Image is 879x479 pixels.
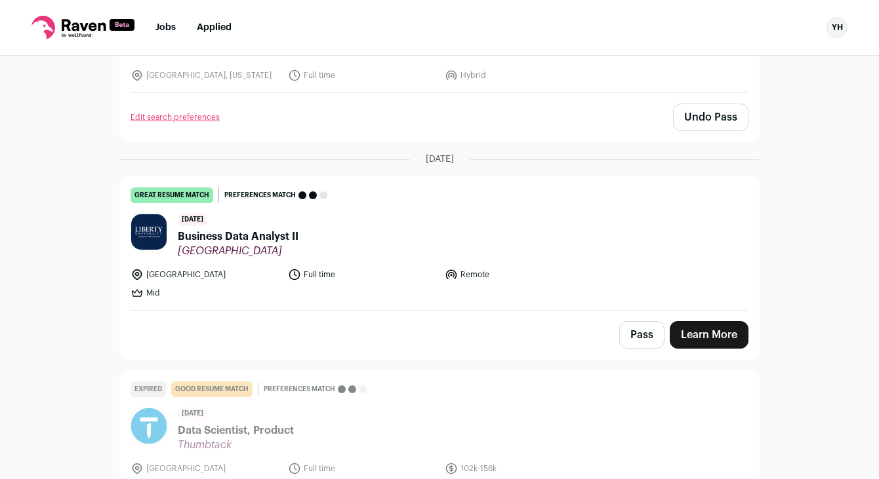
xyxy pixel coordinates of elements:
[131,408,167,444] img: 7b009e581603749374b970a83ebcd8434933ec68e0f29a9211d3eee776a43c97.jpg
[131,286,280,299] li: Mid
[155,23,176,32] a: Jobs
[426,153,454,166] span: [DATE]
[131,381,166,397] div: Expired
[197,23,232,32] a: Applied
[131,187,213,203] div: great resume match
[445,69,594,82] li: Hybrid
[827,17,848,38] button: Open dropdown
[131,268,280,281] li: [GEOGRAPHIC_DATA]
[224,189,296,202] span: Preferences match
[178,244,298,258] span: [GEOGRAPHIC_DATA]
[445,268,594,281] li: Remote
[131,462,280,475] li: [GEOGRAPHIC_DATA]
[288,69,438,82] li: Full time
[131,214,167,250] img: 6dff08be4204b25c3898afb27ddc16bf04b2c1a08f11f926cda77c1ca864e767.png
[288,268,438,281] li: Full time
[178,423,294,438] span: Data Scientist, Product
[178,408,207,420] span: [DATE]
[445,462,594,475] li: 102k-156k
[619,321,664,349] button: Pass
[171,381,253,397] div: good resume match
[288,462,438,475] li: Full time
[178,214,207,226] span: [DATE]
[120,177,759,310] a: great resume match Preferences match [DATE] Business Data Analyst II [GEOGRAPHIC_DATA] [GEOGRAPHI...
[131,69,280,82] li: [GEOGRAPHIC_DATA], [US_STATE]
[178,229,298,244] span: Business Data Analyst II
[264,383,335,396] span: Preferences match
[178,438,294,451] span: Thumbtack
[673,104,748,131] button: Undo Pass
[827,17,848,38] div: YH
[131,112,220,123] a: Edit search preferences
[670,321,748,349] a: Learn More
